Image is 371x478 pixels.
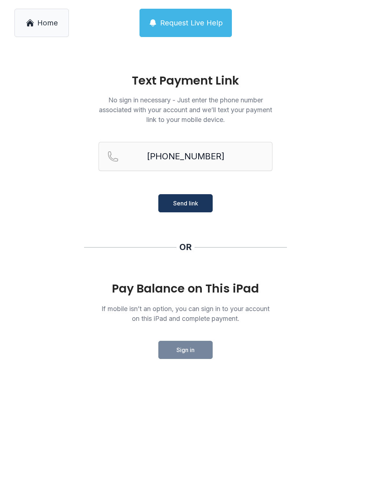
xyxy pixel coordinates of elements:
span: Request Live Help [160,18,223,28]
span: Sign in [176,346,195,354]
div: OR [179,241,192,253]
p: If mobile isn’t an option, you can sign in to your account on this iPad and complete payment. [99,304,272,323]
span: Home [37,18,58,28]
h1: Text Payment Link [99,75,272,86]
p: No sign in necessary - Just enter the phone number associated with your account and we’ll text yo... [99,95,272,124]
div: Pay Balance on This iPad [99,282,272,295]
span: Send link [173,199,198,208]
input: Reservation phone number [99,142,272,171]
